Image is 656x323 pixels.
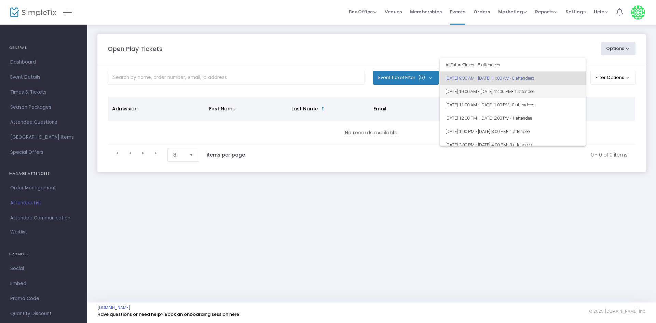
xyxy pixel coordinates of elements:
span: [DATE] 9:00 AM - [DATE] 11:00 AM [446,71,580,85]
span: • 1 attendee [509,116,532,121]
span: [DATE] 11:00 AM - [DATE] 1:00 PM [446,98,580,111]
span: • 1 attendee [507,129,530,134]
span: • 3 attendees [507,142,532,147]
span: [DATE] 12:00 PM - [DATE] 2:00 PM [446,111,580,125]
span: [DATE] 1:00 PM - [DATE] 3:00 PM [446,125,580,138]
span: [DATE] 10:00 AM - [DATE] 12:00 PM [446,85,580,98]
span: All Future Times • 8 attendees [446,58,580,71]
span: • 1 attendee [512,89,534,94]
span: [DATE] 2:00 PM - [DATE] 4:00 PM [446,138,580,151]
span: • 0 attendees [509,102,534,107]
span: • 0 attendees [509,76,534,81]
